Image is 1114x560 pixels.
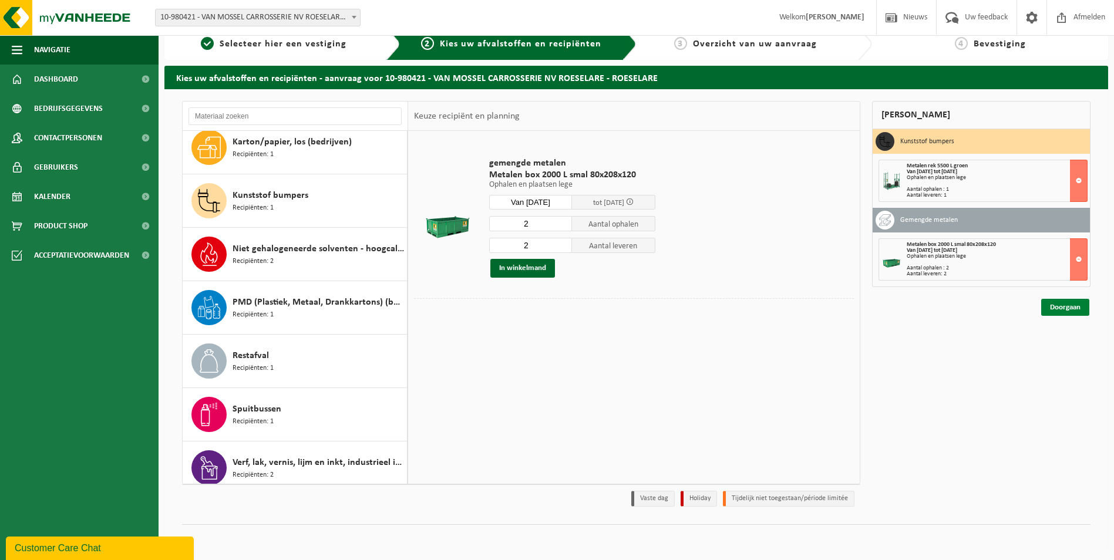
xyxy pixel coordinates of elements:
[183,281,408,335] button: PMD (Plastiek, Metaal, Drankkartons) (bedrijven) Recipiënten: 1
[681,491,717,507] li: Holiday
[489,181,655,189] p: Ophalen en plaatsen lege
[34,153,78,182] span: Gebruikers
[233,203,274,214] span: Recipiënten: 1
[34,35,70,65] span: Navigatie
[233,242,404,256] span: Niet gehalogeneerde solventen - hoogcalorisch in 200lt-vat
[34,182,70,211] span: Kalender
[233,188,308,203] span: Kunststof bumpers
[489,157,655,169] span: gemengde metalen
[34,65,78,94] span: Dashboard
[440,39,601,49] span: Kies uw afvalstoffen en recipiënten
[723,491,854,507] li: Tijdelijk niet toegestaan/période limitée
[183,121,408,174] button: Karton/papier, los (bedrijven) Recipiënten: 1
[693,39,817,49] span: Overzicht van uw aanvraag
[201,37,214,50] span: 1
[156,9,360,26] span: 10-980421 - VAN MOSSEL CARROSSERIE NV ROESELARE - ROESELARE
[233,295,404,309] span: PMD (Plastiek, Metaal, Drankkartons) (bedrijven)
[183,388,408,441] button: Spuitbussen Recipiënten: 1
[974,39,1026,49] span: Bevestiging
[233,309,274,321] span: Recipiënten: 1
[489,195,573,210] input: Selecteer datum
[155,9,361,26] span: 10-980421 - VAN MOSSEL CARROSSERIE NV ROESELARE - ROESELARE
[34,123,102,153] span: Contactpersonen
[233,149,274,160] span: Recipiënten: 1
[593,199,624,207] span: tot [DATE]
[572,216,655,231] span: Aantal ophalen
[572,238,655,253] span: Aantal leveren
[233,135,352,149] span: Karton/papier, los (bedrijven)
[183,228,408,281] button: Niet gehalogeneerde solventen - hoogcalorisch in 200lt-vat Recipiënten: 2
[907,271,1087,277] div: Aantal leveren: 2
[164,66,1108,89] h2: Kies uw afvalstoffen en recipiënten - aanvraag voor 10-980421 - VAN MOSSEL CARROSSERIE NV ROESELA...
[233,256,274,267] span: Recipiënten: 2
[183,335,408,388] button: Restafval Recipiënten: 1
[6,534,196,560] iframe: chat widget
[907,193,1087,198] div: Aantal leveren: 1
[490,259,555,278] button: In winkelmand
[955,37,968,50] span: 4
[907,265,1087,271] div: Aantal ophalen : 2
[233,402,281,416] span: Spuitbussen
[34,94,103,123] span: Bedrijfsgegevens
[220,39,346,49] span: Selecteer hier een vestiging
[907,241,996,248] span: Metalen box 2000 L smal 80x208x120
[907,254,1087,259] div: Ophalen en plaatsen lege
[907,247,957,254] strong: Van [DATE] tot [DATE]
[631,491,675,507] li: Vaste dag
[34,211,87,241] span: Product Shop
[421,37,434,50] span: 2
[489,169,655,181] span: Metalen box 2000 L smal 80x208x120
[233,363,274,374] span: Recipiënten: 1
[183,441,408,495] button: Verf, lak, vernis, lijm en inkt, industrieel in 200lt-vat Recipiënten: 2
[189,107,402,125] input: Materiaal zoeken
[233,456,404,470] span: Verf, lak, vernis, lijm en inkt, industrieel in 200lt-vat
[1041,299,1089,316] a: Doorgaan
[900,211,958,230] h3: Gemengde metalen
[806,13,864,22] strong: [PERSON_NAME]
[674,37,687,50] span: 3
[170,37,377,51] a: 1Selecteer hier een vestiging
[900,132,954,151] h3: Kunststof bumpers
[907,168,957,175] strong: Van [DATE] tot [DATE]
[907,163,968,169] span: Metalen rek 5500 L groen
[233,416,274,427] span: Recipiënten: 1
[183,174,408,228] button: Kunststof bumpers Recipiënten: 1
[408,102,526,131] div: Keuze recipiënt en planning
[907,175,1087,181] div: Ophalen en plaatsen lege
[872,101,1091,129] div: [PERSON_NAME]
[233,349,269,363] span: Restafval
[907,187,1087,193] div: Aantal ophalen : 1
[34,241,129,270] span: Acceptatievoorwaarden
[233,470,274,481] span: Recipiënten: 2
